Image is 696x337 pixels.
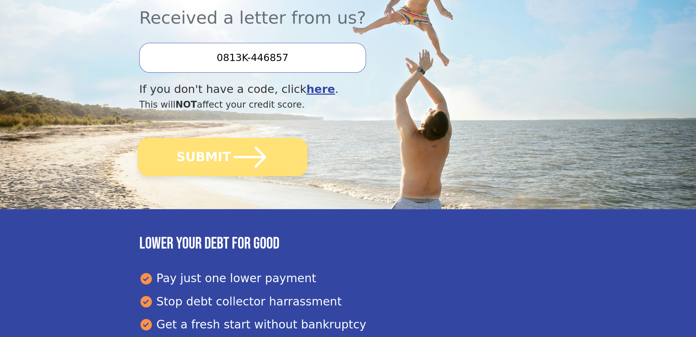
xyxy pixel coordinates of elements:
[139,81,494,98] div: If you don't have a code, click .
[139,98,494,111] div: This will affect your credit score.
[176,99,197,110] span: NOT
[306,83,335,96] a: here
[139,270,557,287] div: Pay just one lower payment
[139,43,366,72] input: Enter your Offer Code:
[138,138,307,176] button: SUBMIT
[139,316,557,333] div: Get a fresh start without bankruptcy
[139,293,557,310] div: Stop debt collector harrassment
[139,234,557,254] h3: Lower your debt for good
